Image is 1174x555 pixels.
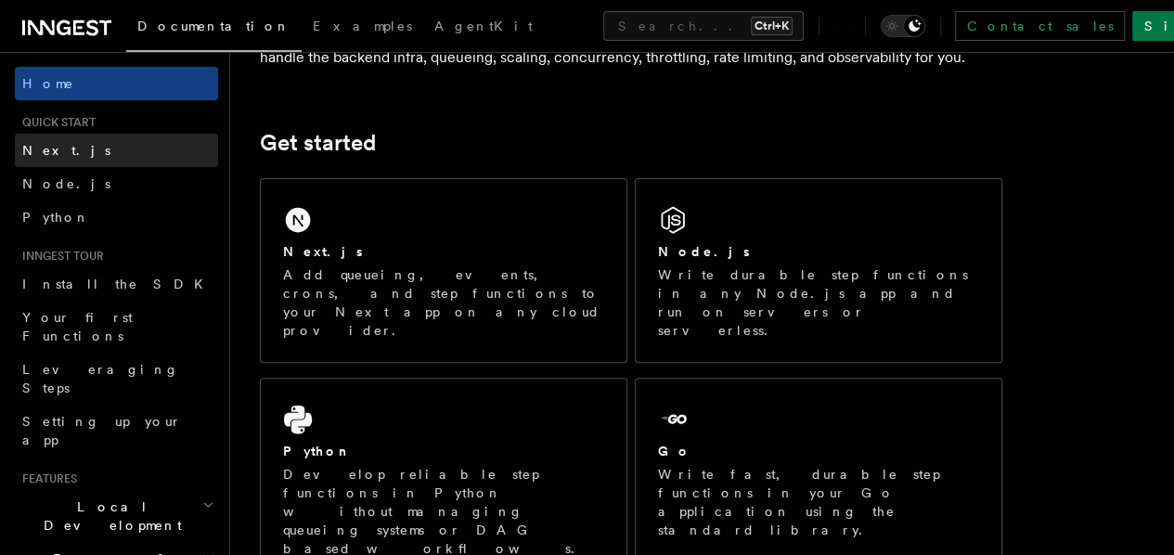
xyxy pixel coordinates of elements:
[423,6,544,50] a: AgentKit
[22,310,133,343] span: Your first Functions
[22,362,179,395] span: Leveraging Steps
[15,497,202,535] span: Local Development
[15,405,218,457] a: Setting up your app
[302,6,423,50] a: Examples
[15,115,96,130] span: Quick start
[15,301,218,353] a: Your first Functions
[603,11,804,41] button: Search...Ctrl+K
[15,471,77,486] span: Features
[658,465,979,539] p: Write fast, durable step functions in your Go application using the standard library.
[658,442,691,460] h2: Go
[955,11,1125,41] a: Contact sales
[15,167,218,200] a: Node.js
[283,265,604,340] p: Add queueing, events, crons, and step functions to your Next app on any cloud provider.
[22,74,74,93] span: Home
[22,277,214,291] span: Install the SDK
[15,249,104,264] span: Inngest tour
[313,19,412,33] span: Examples
[22,414,182,447] span: Setting up your app
[22,176,110,191] span: Node.js
[15,353,218,405] a: Leveraging Steps
[22,210,90,225] span: Python
[137,19,290,33] span: Documentation
[15,67,218,100] a: Home
[260,178,627,363] a: Next.jsAdd queueing, events, crons, and step functions to your Next app on any cloud provider.
[260,130,376,156] a: Get started
[751,17,793,35] kbd: Ctrl+K
[15,267,218,301] a: Install the SDK
[434,19,533,33] span: AgentKit
[658,242,750,261] h2: Node.js
[635,178,1002,363] a: Node.jsWrite durable step functions in any Node.js app and run on servers or serverless.
[126,6,302,52] a: Documentation
[15,200,218,234] a: Python
[283,242,363,261] h2: Next.js
[283,442,352,460] h2: Python
[15,134,218,167] a: Next.js
[881,15,925,37] button: Toggle dark mode
[658,265,979,340] p: Write durable step functions in any Node.js app and run on servers or serverless.
[22,143,110,158] span: Next.js
[15,490,218,542] button: Local Development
